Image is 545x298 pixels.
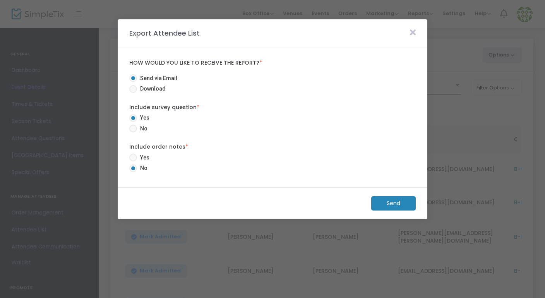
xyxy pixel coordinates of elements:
[125,28,204,38] m-panel-title: Export Attendee List
[137,154,149,162] span: Yes
[129,103,416,111] label: Include survey question
[118,19,427,47] m-panel-header: Export Attendee List
[137,125,147,133] span: No
[137,114,149,122] span: Yes
[137,164,147,172] span: No
[129,60,416,67] label: How would you like to receive the report?
[129,143,416,151] label: Include order notes
[137,85,166,93] span: Download
[371,196,416,211] m-button: Send
[137,74,177,82] span: Send via Email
